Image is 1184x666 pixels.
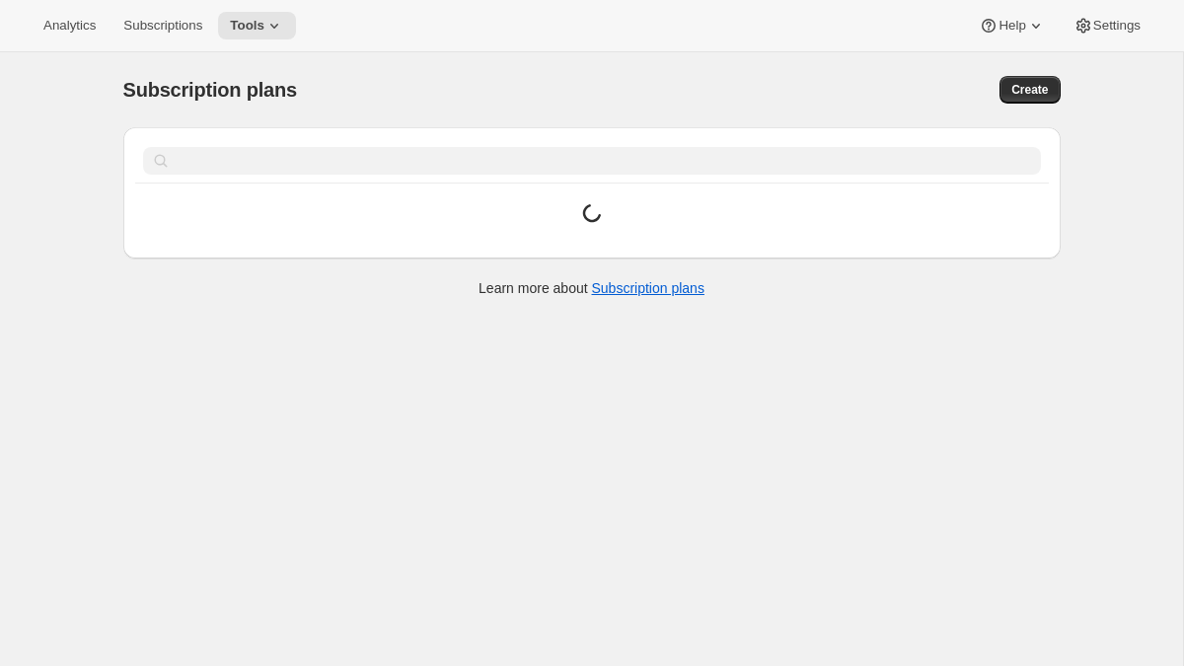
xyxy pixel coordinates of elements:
span: Create [1011,82,1048,98]
button: Settings [1062,12,1152,39]
button: Help [967,12,1057,39]
a: Subscription plans [592,280,704,296]
span: Settings [1093,18,1141,34]
span: Subscriptions [123,18,202,34]
span: Analytics [43,18,96,34]
button: Analytics [32,12,108,39]
button: Tools [218,12,296,39]
p: Learn more about [479,278,704,298]
button: Create [999,76,1060,104]
button: Subscriptions [111,12,214,39]
span: Help [999,18,1025,34]
span: Tools [230,18,264,34]
span: Subscription plans [123,79,297,101]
